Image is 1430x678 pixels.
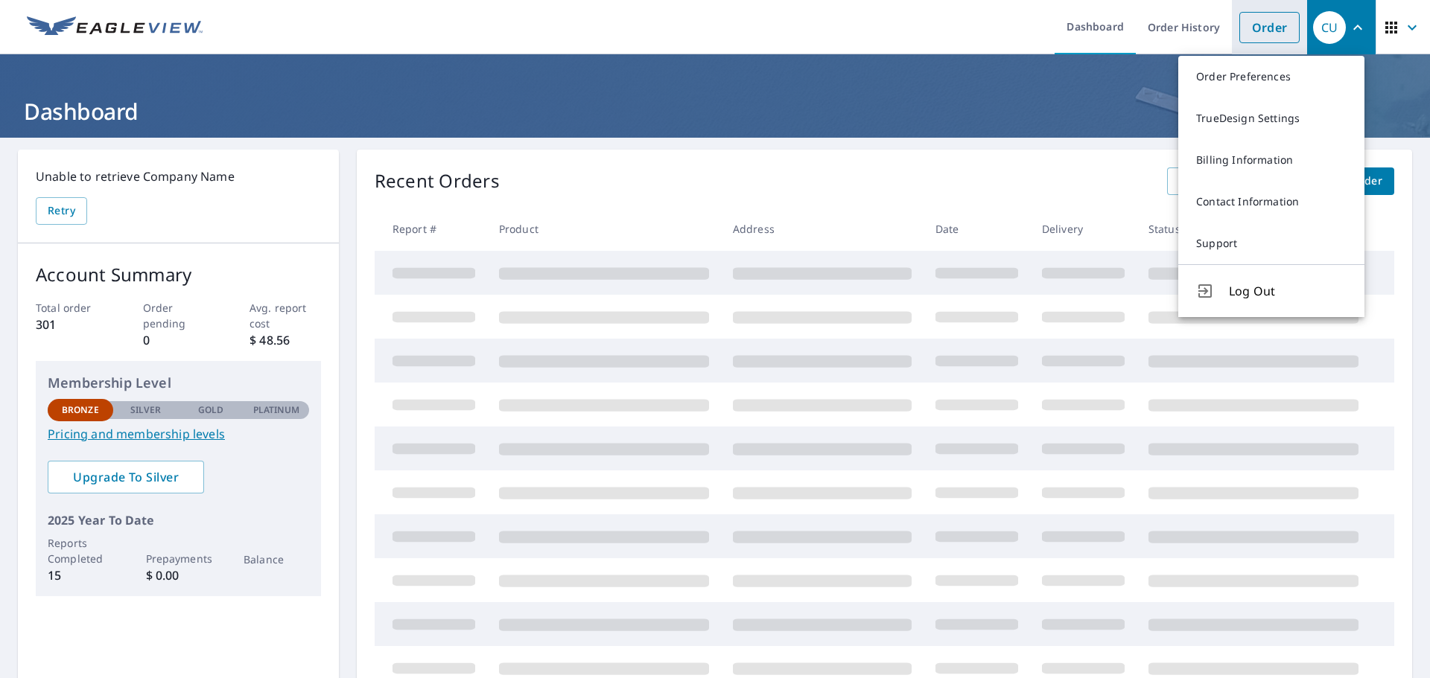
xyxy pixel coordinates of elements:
div: CU [1313,11,1346,44]
th: Status [1137,207,1370,251]
img: EV Logo [27,16,203,39]
a: Order Preferences [1178,56,1364,97]
p: Gold [198,403,223,417]
span: Upgrade To Silver [60,469,192,485]
a: Contact Information [1178,181,1364,223]
th: Date [924,207,1030,251]
button: Retry [36,197,87,225]
p: Reports Completed [48,535,113,566]
a: Order [1239,12,1300,43]
th: Address [721,207,924,251]
p: Silver [130,403,162,417]
p: 301 [36,316,107,333]
p: $ 0.00 [146,566,212,584]
p: Balance [244,551,309,567]
p: Account Summary [36,261,321,288]
p: Order pending [143,300,214,331]
p: $ 48.56 [250,331,321,349]
a: TrueDesign Settings [1178,97,1364,139]
a: View All Orders [1167,167,1273,195]
p: Prepayments [146,551,212,566]
p: Membership Level [48,373,309,393]
p: 2025 Year To Date [48,511,309,529]
span: Log Out [1229,282,1347,300]
p: 15 [48,566,113,584]
a: Upgrade To Silver [48,461,204,493]
p: Avg. report cost [250,300,321,331]
th: Report # [375,207,487,251]
span: Retry [48,202,75,220]
p: Total order [36,300,107,316]
a: Pricing and membership levels [48,425,309,443]
p: Platinum [253,403,300,417]
a: Billing Information [1178,139,1364,181]
p: Unable to retrieve Company Name [36,167,321,185]
th: Product [487,207,721,251]
p: 0 [143,331,214,349]
button: Log Out [1178,264,1364,317]
p: Recent Orders [375,167,500,195]
p: Bronze [62,403,99,417]
h1: Dashboard [18,96,1412,127]
a: Support [1178,223,1364,264]
th: Delivery [1030,207,1137,251]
